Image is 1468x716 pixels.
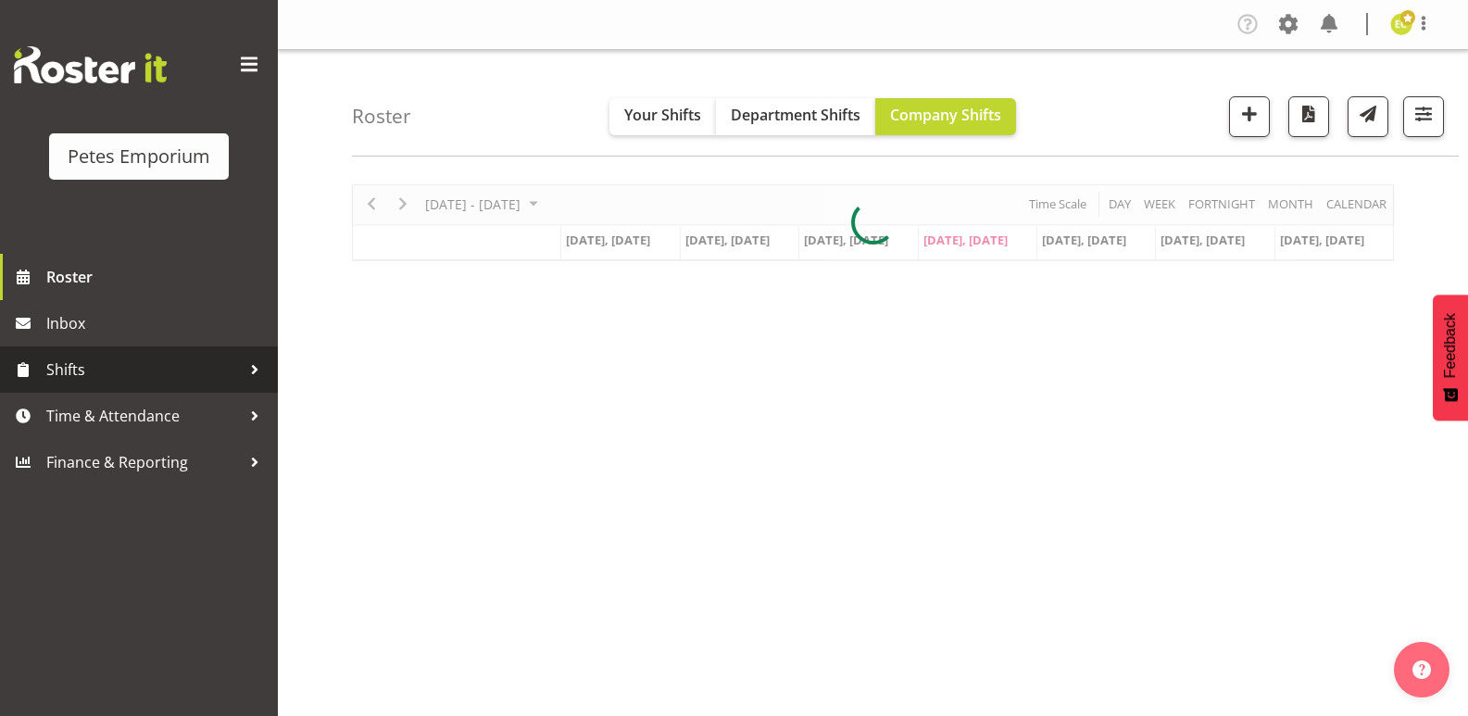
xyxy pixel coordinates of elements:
[1229,96,1270,137] button: Add a new shift
[890,105,1001,125] span: Company Shifts
[624,105,701,125] span: Your Shifts
[716,98,875,135] button: Department Shifts
[46,309,269,337] span: Inbox
[46,263,269,291] span: Roster
[352,106,411,127] h4: Roster
[46,402,241,430] span: Time & Attendance
[1348,96,1388,137] button: Send a list of all shifts for the selected filtered period to all rostered employees.
[609,98,716,135] button: Your Shifts
[1412,660,1431,679] img: help-xxl-2.png
[14,46,167,83] img: Rosterit website logo
[1433,295,1468,421] button: Feedback - Show survey
[1403,96,1444,137] button: Filter Shifts
[68,143,210,170] div: Petes Emporium
[46,356,241,383] span: Shifts
[731,105,860,125] span: Department Shifts
[46,448,241,476] span: Finance & Reporting
[1288,96,1329,137] button: Download a PDF of the roster according to the set date range.
[1390,13,1412,35] img: emma-croft7499.jpg
[875,98,1016,135] button: Company Shifts
[1442,313,1459,378] span: Feedback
